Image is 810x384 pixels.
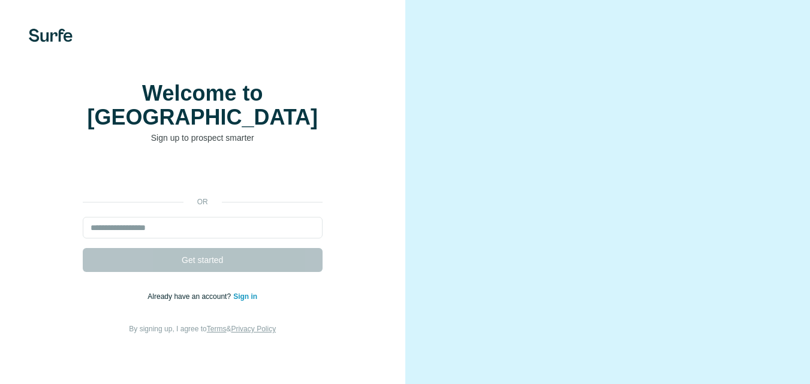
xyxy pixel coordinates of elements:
a: Privacy Policy [231,325,276,333]
a: Terms [207,325,227,333]
span: By signing up, I agree to & [129,325,276,333]
p: Sign up to prospect smarter [83,132,323,144]
a: Sign in [233,292,257,301]
h1: Welcome to [GEOGRAPHIC_DATA] [83,81,323,129]
p: or [183,196,222,207]
img: Surfe's logo [29,29,73,42]
span: Already have an account? [147,292,233,301]
iframe: Nút Đăng nhập bằng Google [77,162,329,188]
